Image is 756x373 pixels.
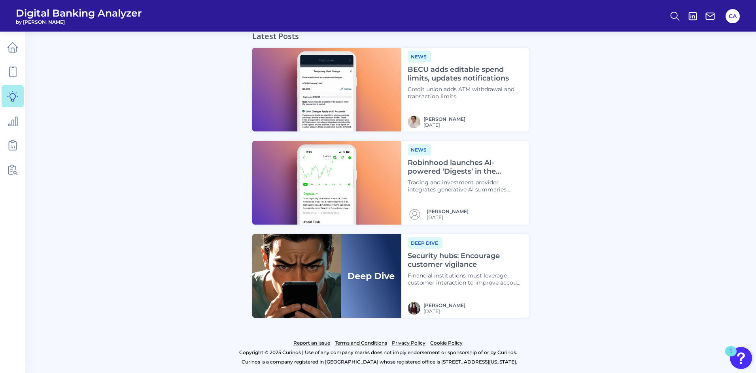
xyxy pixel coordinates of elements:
a: Terms and Conditions [335,338,387,348]
img: MIchael McCaw [408,116,420,128]
img: RNFetchBlobTmp_0b8yx2vy2p867rz195sbp4h.png [408,302,420,315]
a: [PERSON_NAME] [427,208,469,214]
a: News [408,146,431,153]
img: News - Phone (1).png [252,141,401,225]
div: 1 [729,351,733,362]
a: Cookie Policy [430,338,463,348]
a: Privacy Policy [392,338,425,348]
span: by [PERSON_NAME] [16,19,142,25]
span: News [408,144,431,156]
img: Deep Dives with Right Label.png [252,234,401,318]
span: Digital Banking Analyzer [16,7,142,19]
a: Report an issue [293,338,330,348]
span: [DATE] [423,122,465,128]
p: Trading and investment provider integrates generative AI summaries using Cortex [408,179,523,193]
h4: Robinhood launches AI-powered ‘Digests’ in the [GEOGRAPHIC_DATA] [408,159,523,176]
button: Open Resource Center, 1 new notification [730,347,752,369]
h4: BECU adds editable spend limits, updates notifications [408,66,523,82]
img: News - Phone (2).png [252,48,401,131]
span: [DATE] [423,308,465,314]
span: [DATE] [427,214,469,220]
button: CA [726,9,740,23]
span: Deep dive [408,237,442,249]
h4: Security hubs: Encourage customer vigilance [408,252,523,269]
a: Deep dive [408,239,442,246]
p: Credit union adds ATM withdrawal and transaction limits [408,86,523,100]
a: News [408,52,431,60]
p: Curinos is a company registered in [GEOGRAPHIC_DATA] whose registered office is [STREET_ADDRESS][... [41,357,717,367]
a: [PERSON_NAME] [423,302,465,308]
p: Copyright © 2025 Curinos | Use of any company marks does not imply endorsement or sponsorship of ... [39,348,717,357]
span: News [408,51,431,62]
a: [PERSON_NAME] [423,116,465,122]
p: Financial institutions must leverage customer interaction to improve account security through ded... [408,272,523,286]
